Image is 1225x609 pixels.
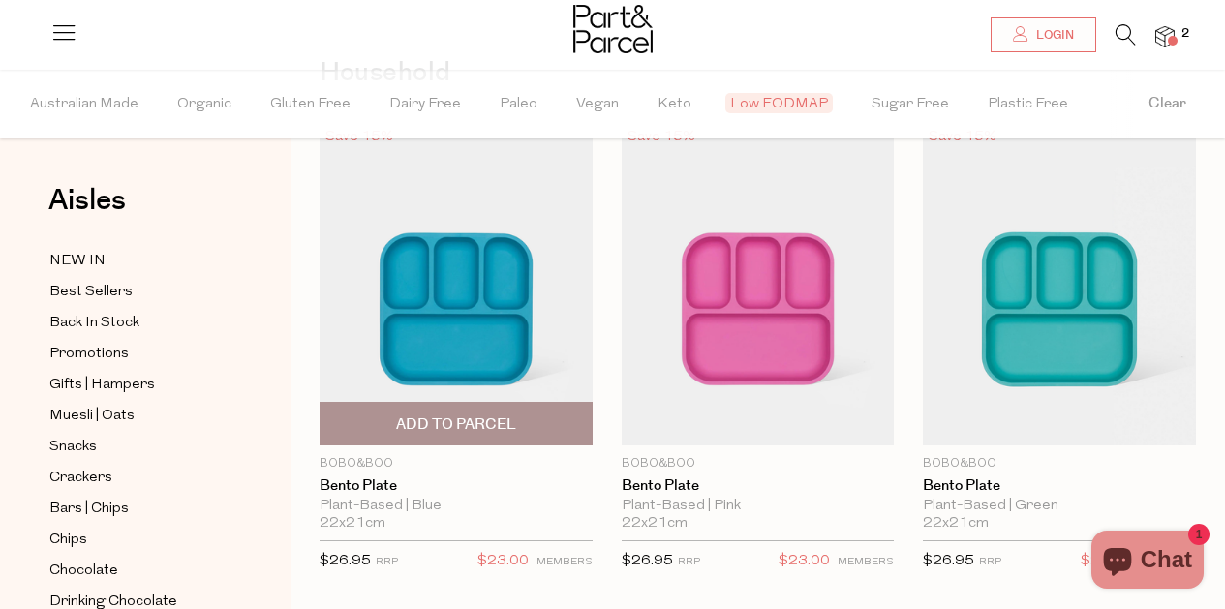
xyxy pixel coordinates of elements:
span: Aisles [48,179,126,222]
a: 2 [1155,26,1175,46]
p: Bobo&boo [923,455,1196,472]
span: $26.95 [320,554,371,568]
span: Keto [658,71,691,138]
a: Promotions [49,342,226,366]
span: Gluten Free [270,71,351,138]
div: Plant-Based | Green [923,498,1196,515]
a: Snacks [49,435,226,459]
a: Bars | Chips [49,497,226,521]
a: Login [991,17,1096,52]
button: Add To Parcel [320,402,593,445]
a: Back In Stock [49,311,226,335]
a: Chips [49,528,226,552]
span: Australian Made [30,71,138,138]
small: MEMBERS [838,557,894,567]
span: Muesli | Oats [49,405,135,428]
span: Dairy Free [389,71,461,138]
span: 22x21cm [320,515,385,533]
p: Bobo&boo [320,455,593,472]
div: Plant-Based | Blue [320,498,593,515]
img: Part&Parcel [573,5,653,53]
img: Bento Plate [923,124,1196,445]
span: $26.95 [923,554,974,568]
small: RRP [979,557,1001,567]
a: Bento Plate [923,477,1196,495]
small: RRP [678,557,700,567]
span: Promotions [49,343,129,366]
span: Login [1031,27,1074,44]
inbox-online-store-chat: Shopify online store chat [1086,531,1210,594]
div: Plant-Based | Pink [622,498,895,515]
span: $23.00 [477,549,529,574]
span: Low FODMAP [725,93,833,113]
span: NEW IN [49,250,106,273]
span: Snacks [49,436,97,459]
a: Best Sellers [49,280,226,304]
a: Bento Plate [622,477,895,495]
span: Plastic Free [988,71,1068,138]
small: MEMBERS [536,557,593,567]
span: $23.00 [1081,549,1132,574]
span: Paleo [500,71,537,138]
span: Crackers [49,467,112,490]
span: Sugar Free [872,71,949,138]
span: Vegan [576,71,619,138]
a: Muesli | Oats [49,404,226,428]
span: Chips [49,529,87,552]
button: Clear filter by Filter [1110,70,1225,138]
img: Bento Plate [320,124,593,445]
span: $23.00 [779,549,830,574]
span: 22x21cm [923,515,989,533]
img: Bento Plate [622,124,895,445]
span: Chocolate [49,560,118,583]
span: Best Sellers [49,281,133,304]
span: Organic [177,71,231,138]
span: 2 [1177,25,1194,43]
small: RRP [376,557,398,567]
a: Crackers [49,466,226,490]
span: Gifts | Hampers [49,374,155,397]
a: NEW IN [49,249,226,273]
span: Back In Stock [49,312,139,335]
span: Add To Parcel [396,414,516,435]
span: $26.95 [622,554,673,568]
a: Chocolate [49,559,226,583]
span: 22x21cm [622,515,688,533]
a: Bento Plate [320,477,593,495]
a: Gifts | Hampers [49,373,226,397]
span: Bars | Chips [49,498,129,521]
p: Bobo&boo [622,455,895,472]
a: Aisles [48,186,126,234]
